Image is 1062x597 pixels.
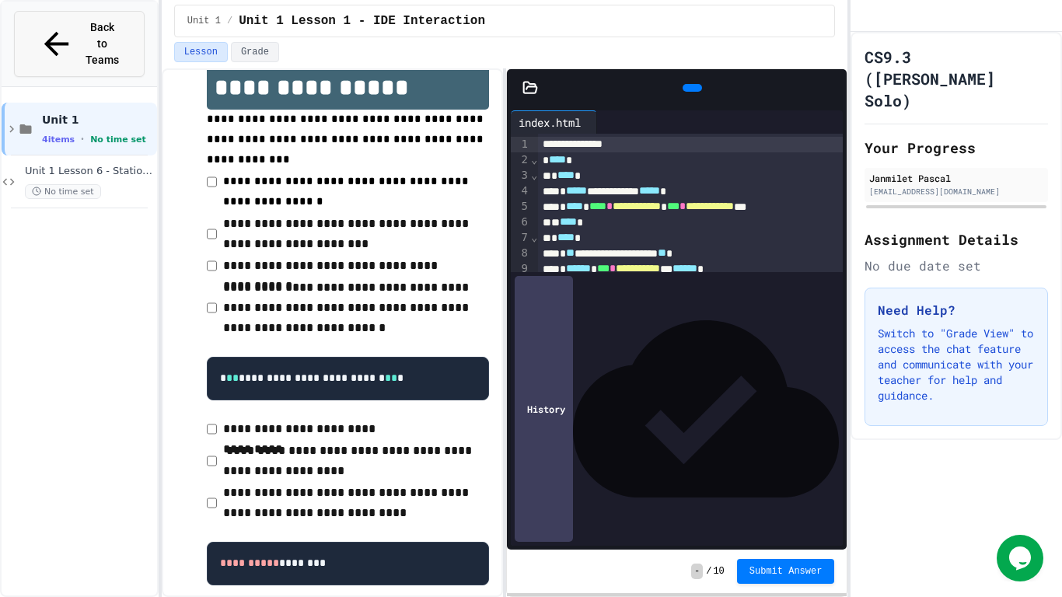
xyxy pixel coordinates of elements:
[713,565,724,578] span: 10
[511,110,597,134] div: index.html
[869,171,1043,185] div: Janmilet Pascal
[231,42,279,62] button: Grade
[530,231,538,243] span: Fold line
[511,199,530,215] div: 5
[14,11,145,77] button: Back to Teams
[865,46,1048,111] h1: CS9.3 ([PERSON_NAME] Solo)
[511,183,530,199] div: 4
[511,114,589,131] div: index.html
[530,169,538,181] span: Fold line
[865,229,1048,250] h2: Assignment Details
[174,42,228,62] button: Lesson
[997,535,1046,581] iframe: chat widget
[511,152,530,168] div: 2
[530,153,538,166] span: Fold line
[511,168,530,183] div: 3
[511,215,530,230] div: 6
[511,246,530,261] div: 8
[90,134,146,145] span: No time set
[865,137,1048,159] h2: Your Progress
[187,15,221,27] span: Unit 1
[869,186,1043,197] div: [EMAIL_ADDRESS][DOMAIN_NAME]
[737,559,835,584] button: Submit Answer
[81,133,84,145] span: •
[515,276,573,542] div: History
[42,113,154,127] span: Unit 1
[511,261,530,277] div: 9
[865,257,1048,275] div: No due date set
[691,564,703,579] span: -
[227,15,232,27] span: /
[25,165,154,178] span: Unit 1 Lesson 6 - Stations Activity
[84,19,121,68] span: Back to Teams
[511,137,530,152] div: 1
[511,230,530,246] div: 7
[706,565,711,578] span: /
[42,134,75,145] span: 4 items
[878,301,1035,319] h3: Need Help?
[239,12,485,30] span: Unit 1 Lesson 1 - IDE Interaction
[25,184,101,199] span: No time set
[878,326,1035,403] p: Switch to "Grade View" to access the chat feature and communicate with your teacher for help and ...
[749,565,823,578] span: Submit Answer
